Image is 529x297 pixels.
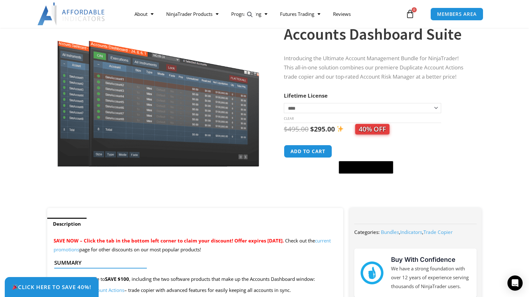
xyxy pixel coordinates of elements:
p: Purchase this bundle to , including the two software products that make up the Accounts Dashboard... [54,275,337,284]
img: mark thumbs good 43913 | Affordable Indicators – NinjaTrader [361,261,383,284]
a: View full-screen image gallery [244,9,256,20]
div: Open Intercom Messenger [507,275,523,291]
label: Lifetime License [284,92,328,99]
a: Trade Copier [423,229,453,235]
a: NinjaTrader Products [160,7,225,21]
img: LogoAI | Affordable Indicators – NinjaTrader [37,3,106,25]
p: We have a strong foundation with over 12 years of experience serving thousands of NinjaTrader users. [391,264,470,291]
span: , , [381,229,453,235]
nav: Menu [128,7,404,21]
button: Add to cart [284,145,332,158]
p: Check out the page for other discounts on our most popular products! [54,236,337,254]
span: $ [310,125,314,133]
iframe: Secure express checkout frame [337,144,395,159]
span: Click Here to save 40%! [12,284,91,290]
a: Programming [225,7,274,21]
img: 🎉 [12,284,18,290]
h1: Accounts Dashboard Suite [284,23,469,45]
a: Futures Trading [274,7,327,21]
a: Reviews [327,7,357,21]
bdi: 295.00 [310,125,335,133]
span: 40% OFF [355,124,389,134]
p: Introducing the Ultimate Account Management Bundle for NinjaTrader! This all-in-one solution comb... [284,54,469,81]
a: About [128,7,160,21]
a: Indicators [400,229,422,235]
a: 🎉Click Here to save 40%! [5,277,99,297]
bdi: 495.00 [284,125,309,133]
a: Bundles [381,229,399,235]
h4: Summary [54,260,331,266]
h3: Buy With Confidence [391,255,470,264]
a: Clear options [284,116,294,121]
span: $ [284,125,288,133]
a: Description [47,218,87,230]
span: 0 [412,7,417,12]
iframe: PayPal Message 1 [284,178,469,183]
a: MEMBERS AREA [430,8,483,21]
img: ✨ [337,126,343,132]
span: Categories: [354,229,380,235]
span: SAVE NOW – Click the tab in the bottom left corner to claim your discount! Offer expires [DATE]. [54,237,284,244]
button: Buy with GPay [339,161,393,174]
a: 0 [396,5,424,23]
span: MEMBERS AREA [437,12,477,16]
